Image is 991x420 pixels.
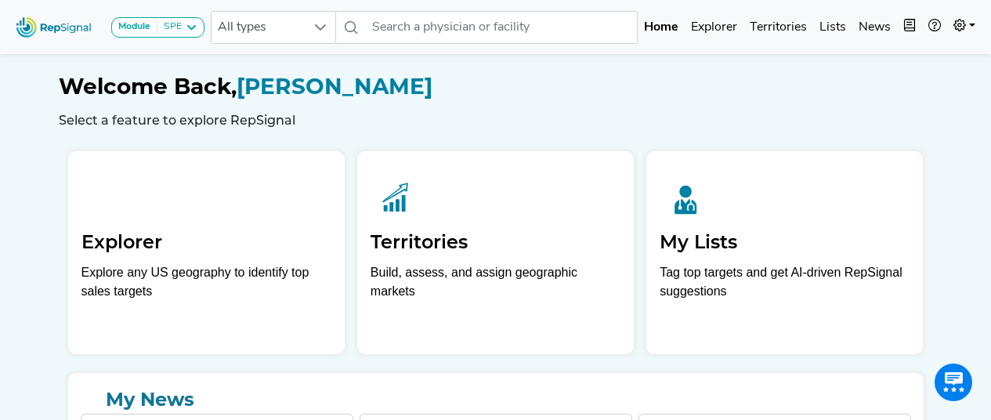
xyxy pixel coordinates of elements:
h2: Territories [371,231,620,254]
h6: Select a feature to explore RepSignal [59,113,933,128]
a: ExplorerExplore any US geography to identify top sales targets [68,151,345,354]
h2: My Lists [660,231,910,254]
div: Explore any US geography to identify top sales targets [81,263,331,301]
a: Home [638,12,685,43]
span: All types [212,12,306,43]
h2: Explorer [81,231,331,254]
a: Territories [743,12,813,43]
span: Welcome Back, [59,73,237,100]
p: Build, assess, and assign geographic markets [371,263,620,310]
a: TerritoriesBuild, assess, and assign geographic markets [357,151,634,354]
strong: Module [118,22,150,31]
a: Explorer [685,12,743,43]
h1: [PERSON_NAME] [59,74,933,100]
a: News [852,12,897,43]
a: Lists [813,12,852,43]
p: Tag top targets and get AI-driven RepSignal suggestions [660,263,910,310]
button: ModuleSPE [111,17,204,38]
div: SPE [157,21,182,34]
button: Intel Book [897,12,922,43]
a: My ListsTag top targets and get AI-driven RepSignal suggestions [646,151,923,354]
input: Search a physician or facility [366,11,638,44]
a: My News [81,386,911,414]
